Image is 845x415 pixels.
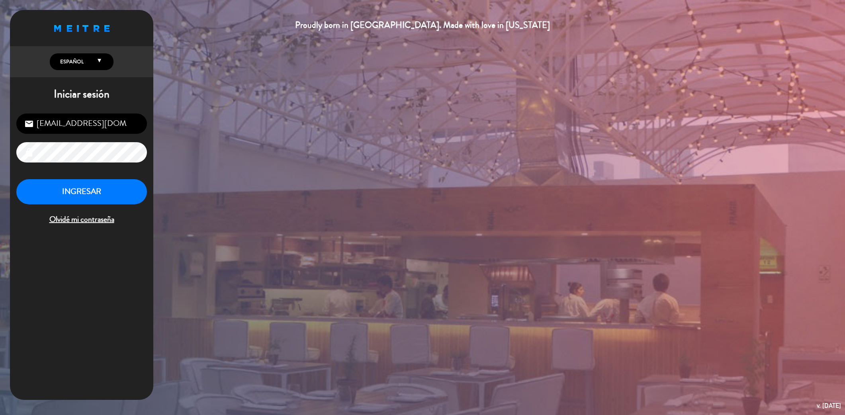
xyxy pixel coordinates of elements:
[16,179,147,204] button: INGRESAR
[24,148,34,157] i: lock
[16,114,147,134] input: Correo Electrónico
[16,213,147,226] span: Olvidé mi contraseña
[10,88,153,101] h1: Iniciar sesión
[817,400,841,411] div: v. [DATE]
[24,119,34,129] i: email
[58,58,84,66] span: Español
